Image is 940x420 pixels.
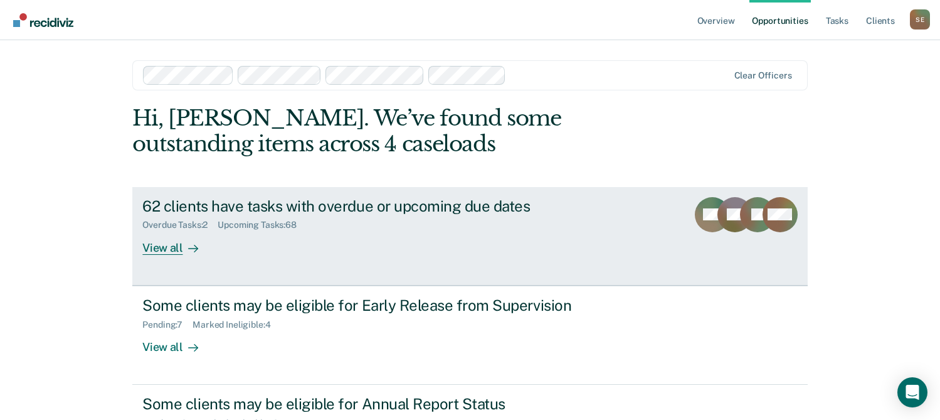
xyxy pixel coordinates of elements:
div: Some clients may be eligible for Annual Report Status [142,395,583,413]
div: Clear officers [734,70,792,81]
a: Some clients may be eligible for Early Release from SupervisionPending:7Marked Ineligible:4View all [132,286,807,385]
div: View all [142,330,213,354]
div: Upcoming Tasks : 68 [218,220,307,230]
a: 62 clients have tasks with overdue or upcoming due datesOverdue Tasks:2Upcoming Tasks:68View all [132,187,807,286]
div: Hi, [PERSON_NAME]. We’ve found some outstanding items across 4 caseloads [132,105,672,157]
div: Marked Ineligible : 4 [193,320,280,330]
div: 62 clients have tasks with overdue or upcoming due dates [142,197,583,215]
div: Pending : 7 [142,320,193,330]
div: Some clients may be eligible for Early Release from Supervision [142,296,583,315]
div: Open Intercom Messenger [897,377,927,407]
button: Profile dropdown button [910,9,930,30]
div: S E [910,9,930,30]
img: Recidiviz [13,13,73,27]
div: Overdue Tasks : 2 [142,220,218,230]
div: View all [142,230,213,255]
